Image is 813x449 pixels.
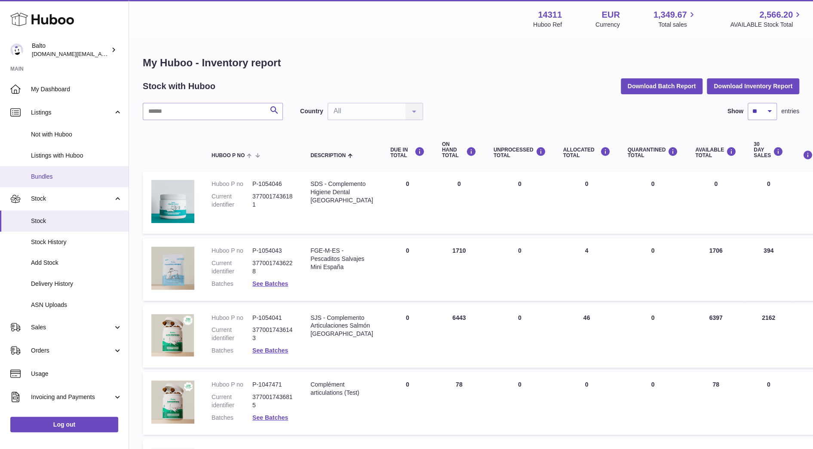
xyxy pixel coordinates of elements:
span: Description [310,153,346,158]
td: 0 [485,238,555,301]
td: 0 [382,171,433,234]
div: ALLOCATED Total [563,147,610,158]
h2: Stock with Huboo [143,81,215,92]
dd: 3770017436143 [252,326,293,342]
span: 1,349.67 [653,9,687,21]
span: Total sales [658,21,696,29]
span: Huboo P no [212,153,245,158]
a: See Batches [252,414,288,421]
dd: P-1047471 [252,381,293,389]
dt: Huboo P no [212,247,252,255]
dt: Current identifier [212,393,252,409]
span: Stock [31,195,113,203]
img: product image [151,247,194,290]
td: 0 [687,171,745,234]
td: 0 [554,171,619,234]
a: 2,566.20 AVAILABLE Stock Total [730,9,803,29]
td: 4 [554,238,619,301]
button: Download Inventory Report [707,78,799,94]
span: 0 [651,180,654,187]
td: 0 [745,372,792,435]
span: Add Stock [31,259,122,267]
dt: Current identifier [212,192,252,209]
dd: P-1054041 [252,314,293,322]
a: See Batches [252,280,288,287]
span: Listings with Huboo [31,152,122,160]
td: 78 [433,372,485,435]
span: 2,566.20 [759,9,793,21]
img: product image [151,314,194,357]
td: 0 [485,305,555,368]
dd: P-1054046 [252,180,293,188]
div: QUARANTINED Total [627,147,678,158]
span: My Dashboard [31,85,122,93]
button: Download Batch Report [621,78,703,94]
dt: Batches [212,414,252,422]
td: 394 [745,238,792,301]
a: Log out [10,417,118,432]
span: ASN Uploads [31,301,122,309]
label: Show [727,107,743,115]
dd: 3770017436181 [252,192,293,209]
dd: 3770017436228 [252,259,293,276]
strong: EUR [601,9,620,21]
dt: Huboo P no [212,180,252,188]
dd: 3770017436815 [252,393,293,409]
td: 1706 [687,238,745,301]
td: 6397 [687,305,745,368]
span: [DOMAIN_NAME][EMAIL_ADDRESS][DOMAIN_NAME] [32,50,171,57]
div: AVAILABLE Total [695,147,736,158]
label: Country [300,107,323,115]
dt: Current identifier [212,326,252,342]
span: Bundles [31,173,122,181]
dt: Huboo P no [212,314,252,322]
dt: Current identifier [212,259,252,276]
div: SDS - Complemento Higiene Dental [GEOGRAPHIC_DATA] [310,180,373,204]
div: Currency [595,21,620,29]
img: wahyu.analytics@gmail.com [10,43,23,56]
img: product image [151,180,194,223]
div: 30 DAY SALES [754,142,783,159]
strong: 14311 [538,9,562,21]
td: 0 [485,372,555,435]
td: 0 [382,305,433,368]
span: AVAILABLE Stock Total [730,21,803,29]
div: DUE IN TOTAL [390,147,425,158]
span: Invoicing and Payments [31,393,113,401]
h1: My Huboo - Inventory report [143,56,799,70]
dt: Huboo P no [212,381,252,389]
span: 0 [651,314,654,321]
td: 0 [382,372,433,435]
span: Stock History [31,238,122,246]
a: 1,349.67 Total sales [653,9,697,29]
a: See Batches [252,347,288,354]
span: Listings [31,108,113,117]
span: Sales [31,323,113,331]
div: SJS - Complemento Articulaciones Salmón [GEOGRAPHIC_DATA] [310,314,373,338]
img: product image [151,381,194,424]
td: 1710 [433,238,485,301]
span: Orders [31,347,113,355]
td: 0 [382,238,433,301]
span: Stock [31,217,122,225]
dd: P-1054043 [252,247,293,255]
td: 0 [554,372,619,435]
dt: Batches [212,347,252,355]
div: UNPROCESSED Total [494,147,546,158]
td: 78 [687,372,745,435]
div: Huboo Ref [533,21,562,29]
span: 0 [651,247,654,254]
td: 2162 [745,305,792,368]
td: 46 [554,305,619,368]
span: Usage [31,370,122,378]
td: 0 [485,171,555,234]
td: 0 [745,171,792,234]
span: Not with Huboo [31,130,122,139]
td: 0 [433,171,485,234]
div: Balto [32,42,109,58]
span: entries [781,107,799,115]
dt: Batches [212,280,252,288]
div: FGE-M-ES - Pescaditos Salvajes Mini España [310,247,373,271]
div: Complément articulations (Test) [310,381,373,397]
span: Delivery History [31,280,122,288]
